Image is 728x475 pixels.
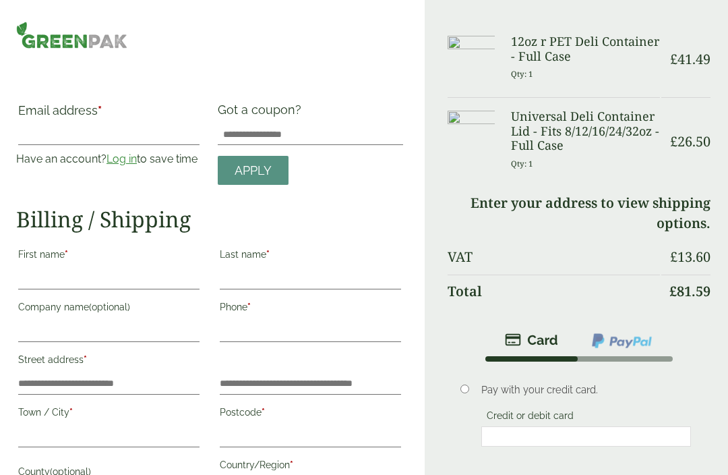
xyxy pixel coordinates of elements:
[266,249,270,260] abbr: required
[481,410,579,425] label: Credit or debit card
[670,50,677,68] span: £
[18,105,200,123] label: Email address
[107,152,137,165] a: Log in
[98,103,102,117] abbr: required
[669,282,710,300] bdi: 81.59
[485,430,688,443] iframe: Secure card payment input frame
[16,206,403,232] h2: Billing / Shipping
[18,298,200,320] label: Company name
[89,302,130,312] span: (optional)
[590,332,653,350] img: ppcp-gateway.png
[18,350,200,373] label: Street address
[669,282,677,300] span: £
[670,50,710,68] bdi: 41.49
[218,103,307,123] label: Got a coupon?
[65,249,68,260] abbr: required
[670,132,677,150] span: £
[670,132,710,150] bdi: 26.50
[511,109,660,153] h3: Universal Deli Container Lid - Fits 8/12/16/24/32oz - Full Case
[290,459,293,470] abbr: required
[69,407,73,418] abbr: required
[481,383,692,397] p: Pay with your credit card.
[84,354,87,365] abbr: required
[670,248,677,266] span: £
[218,156,289,185] a: Apply
[262,407,265,418] abbr: required
[511,159,533,169] small: Qty: 1
[247,302,251,312] abbr: required
[505,332,558,348] img: stripe.png
[448,241,660,273] th: VAT
[220,403,401,426] label: Postcode
[235,163,272,178] span: Apply
[16,151,202,167] p: Have an account? to save time
[220,245,401,268] label: Last name
[448,187,710,240] td: Enter your address to view shipping options.
[16,22,127,49] img: GreenPak Supplies
[511,69,533,79] small: Qty: 1
[511,34,660,63] h3: 12oz r PET Deli Container - Full Case
[670,248,710,266] bdi: 13.60
[448,275,660,308] th: Total
[220,298,401,320] label: Phone
[18,245,200,268] label: First name
[18,403,200,426] label: Town / City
